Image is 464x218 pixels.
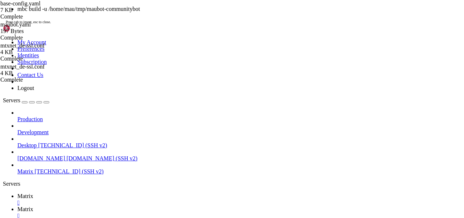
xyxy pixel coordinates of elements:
x-row: root@server1:~# cd /home/mau [3,114,369,120]
span: ? [3,145,6,151]
span: maubot.yaml [0,21,31,28]
span: maubot.yaml [0,21,72,34]
span: b [87,163,90,169]
span: Расширенное поддержание безопасности (ESM) для Applications выключено. [3,34,206,40]
div: 197 Bytes [0,28,72,34]
x-row: Last login: [DATE] from [TECHNICAL_ID] [3,108,369,114]
span: mtxnet_de-ssl.conf [0,42,45,49]
div: 4 KB [0,70,72,77]
span: base-config.yaml [0,0,41,7]
span: build -u /home/mau/tmp [93,163,157,169]
span: ? [3,139,6,144]
span: ? [3,132,6,138]
span: mtxnet_de-ssl.conf [0,63,72,77]
div: Complete [0,55,72,62]
x-row: New release '24.04.3 LTS' available. [3,83,369,89]
x-row: just raised the bar for easy, resilient and secure K8s cluster deployment. [3,9,369,15]
x-row: [URL][DOMAIN_NAME] [3,21,369,28]
div: 4 KB [0,49,72,55]
span: mtxnet_de-ssl.conf [0,63,45,70]
span: ? [3,151,6,157]
div: Complete [0,13,72,20]
span: Чтобы просмотреть дополнительные обновления выполните: apt list --upgradable [3,52,223,58]
x-row: (mau) root@server1:/home/mau# mbc login [3,126,369,132]
span: m [84,163,87,169]
span: c [90,163,93,169]
div: Complete [0,77,72,83]
x-row: * Strictly confined Kubernetes makes edge and IoT secure. Learn how MicroK8s [3,3,369,9]
div: (56, 26) [174,163,177,169]
span: moder [29,132,43,138]
span: Server [6,145,23,151]
span: (mau) [3,163,17,169]
x-row: Run 'do-release-upgrade' to upgrade to it. [3,89,369,95]
span: Username [6,132,29,138]
x-row: root@server1:/home/mau# source ./bin/activate [3,120,369,126]
span: root@server1:/home/mau# [17,163,84,169]
span: Alias [6,151,20,157]
div: Complete [0,34,72,41]
span: mtxnet_de-ssl.conf [0,42,72,55]
span: [URL] [23,145,38,151]
span: base-config.yaml [0,0,72,13]
span: 15 дополнительных обновлений безопасности могут быть применены с помощью ESM Apps. [3,65,241,70]
span: 1 обновление может быть применено немедленно. [3,46,133,52]
span: Подробнее о включении службы ESM Apps at [URL][DOMAIN_NAME] [3,71,174,77]
div: 7 KB [0,7,72,13]
span: Password [6,139,29,144]
span: Logged in successfully [3,157,67,163]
